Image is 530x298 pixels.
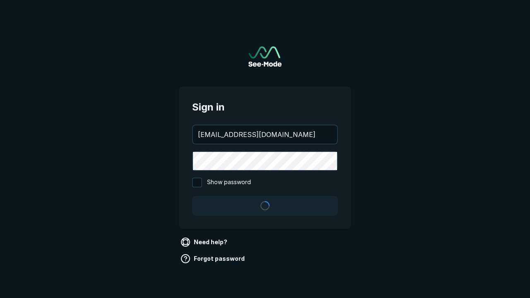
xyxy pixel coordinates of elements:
img: See-Mode Logo [248,46,282,67]
a: Need help? [179,236,231,249]
span: Sign in [192,100,338,115]
input: your@email.com [193,125,337,144]
a: Go to sign in [248,46,282,67]
a: Forgot password [179,252,248,265]
span: Show password [207,178,251,187]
